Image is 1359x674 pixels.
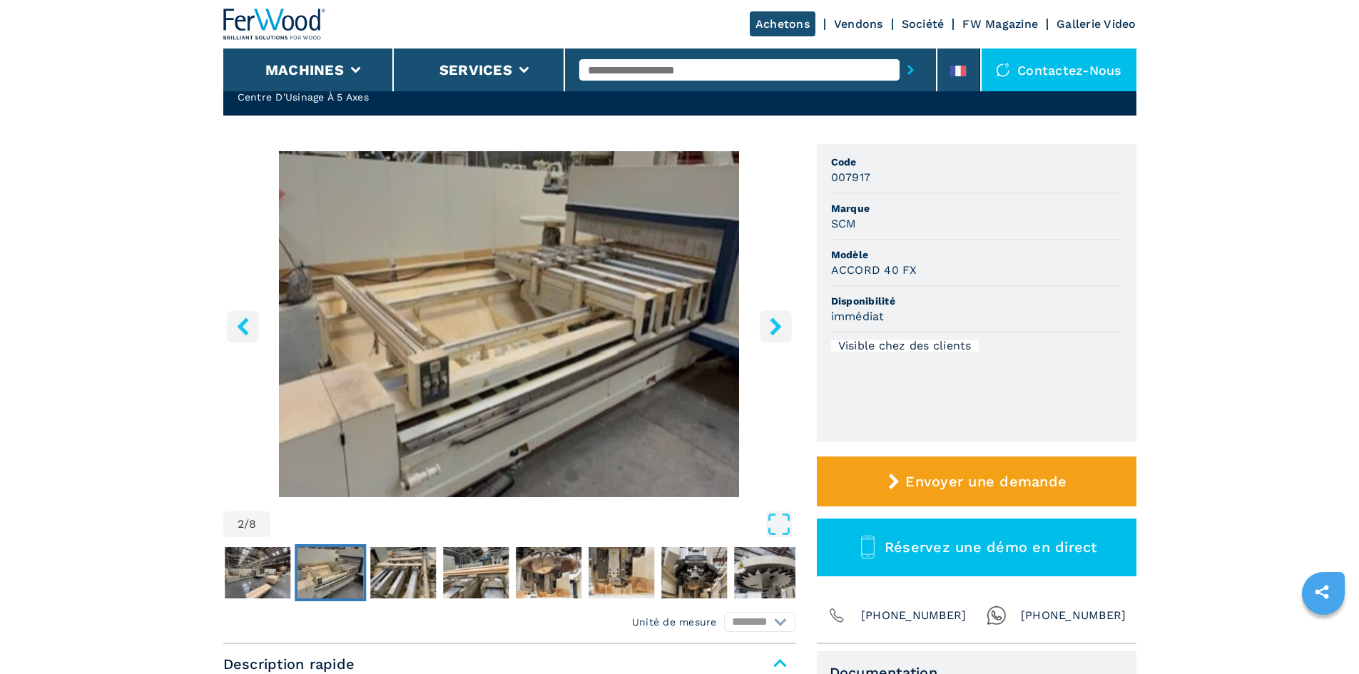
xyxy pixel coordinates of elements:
[817,456,1136,506] button: Envoyer une demande
[831,155,1122,169] span: Code
[734,547,800,598] img: b3dee79871a118991725be5a52cb3d2f
[831,247,1122,262] span: Modèle
[996,63,1010,77] img: Contactez-nous
[439,61,512,78] button: Services
[223,151,795,497] img: Centre D'Usinage À 5 Axes SCM ACCORD 40 FX
[274,511,791,537] button: Open Fullscreen
[513,544,584,601] button: Go to Slide 5
[440,544,511,601] button: Go to Slide 4
[827,606,847,626] img: Phone
[586,544,657,601] button: Go to Slide 6
[760,310,792,342] button: right-button
[295,544,366,601] button: Go to Slide 2
[222,544,794,601] nav: Thumbnail Navigation
[238,519,244,530] span: 2
[962,17,1038,31] a: FW Magazine
[831,262,917,278] h3: ACCORD 40 FX
[1021,606,1126,626] span: [PHONE_NUMBER]
[750,11,815,36] a: Achetons
[516,547,581,598] img: 45c5d597b6357c1a6b0d5c6e80993391
[225,547,290,598] img: 63d685a9d2d5d4111efd905005156a3e
[244,519,249,530] span: /
[632,615,717,629] em: Unité de mesure
[731,544,803,601] button: Go to Slide 8
[370,547,436,598] img: 2790fce1fcaac83f0907c72c5bb5c0a3
[1057,17,1136,31] a: Gallerie Video
[831,294,1122,308] span: Disponibilité
[861,606,967,626] span: [PHONE_NUMBER]
[1304,574,1340,610] a: sharethis
[905,473,1067,490] span: Envoyer une demande
[831,340,979,352] div: Visible chez des clients
[834,17,883,31] a: Vendons
[238,90,436,104] h2: Centre D'Usinage À 5 Axes
[902,17,945,31] a: Société
[367,544,439,601] button: Go to Slide 3
[223,9,326,40] img: Ferwood
[222,544,293,601] button: Go to Slide 1
[831,201,1122,215] span: Marque
[223,151,795,497] div: Go to Slide 2
[297,547,363,598] img: fcacb72998108033f5dab8d345a3f436
[987,606,1007,626] img: Whatsapp
[265,61,344,78] button: Machines
[831,215,857,232] h3: SCM
[658,544,730,601] button: Go to Slide 7
[831,169,871,185] h3: 007917
[1298,610,1348,663] iframe: Chat
[443,547,509,598] img: c2336279eb4bf731605cf0176b012710
[227,310,259,342] button: left-button
[831,308,885,325] h3: immédiat
[817,519,1136,576] button: Réservez une démo en direct
[885,538,1097,556] span: Réservez une démo en direct
[661,547,727,598] img: acd1fe4534b4b36021a8e54e605d33a1
[589,547,654,598] img: e6bacd298331fff8797faf5aa5f419c8
[982,48,1136,91] div: Contactez-nous
[900,53,922,86] button: submit-button
[249,519,256,530] span: 8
